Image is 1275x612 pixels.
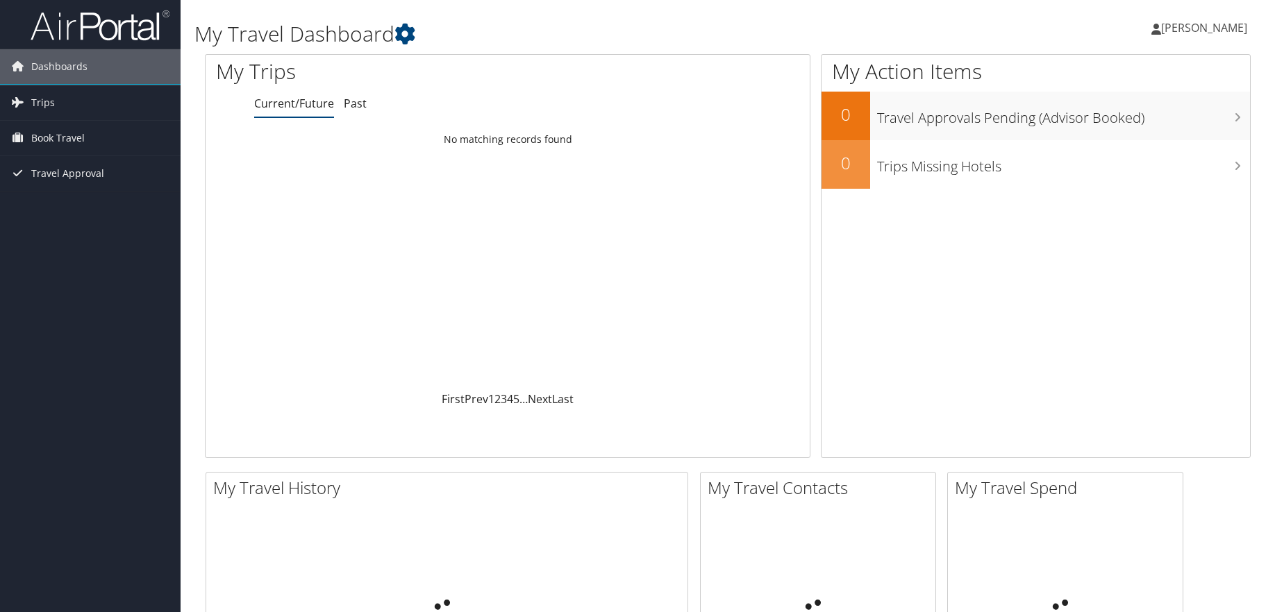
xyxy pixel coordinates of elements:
[494,391,501,407] a: 2
[442,391,465,407] a: First
[31,156,104,191] span: Travel Approval
[465,391,488,407] a: Prev
[31,9,169,42] img: airportal-logo.png
[822,140,1250,189] a: 0Trips Missing Hotels
[955,476,1183,500] h2: My Travel Spend
[552,391,574,407] a: Last
[877,150,1250,176] h3: Trips Missing Hotels
[501,391,507,407] a: 3
[344,96,367,111] a: Past
[822,57,1250,86] h1: My Action Items
[31,49,87,84] span: Dashboards
[206,127,810,152] td: No matching records found
[822,92,1250,140] a: 0Travel Approvals Pending (Advisor Booked)
[488,391,494,407] a: 1
[513,391,519,407] a: 5
[213,476,687,500] h2: My Travel History
[216,57,548,86] h1: My Trips
[1161,20,1247,35] span: [PERSON_NAME]
[194,19,906,49] h1: My Travel Dashboard
[877,101,1250,128] h3: Travel Approvals Pending (Advisor Booked)
[822,151,870,175] h2: 0
[507,391,513,407] a: 4
[528,391,552,407] a: Next
[1151,7,1261,49] a: [PERSON_NAME]
[708,476,935,500] h2: My Travel Contacts
[822,103,870,126] h2: 0
[519,391,528,407] span: …
[31,121,85,155] span: Book Travel
[31,85,55,120] span: Trips
[254,96,334,111] a: Current/Future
